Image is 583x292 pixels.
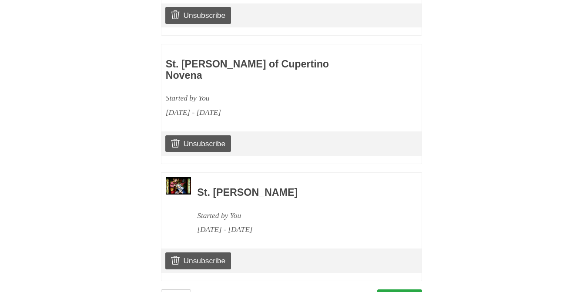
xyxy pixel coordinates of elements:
h3: St. [PERSON_NAME] of Cupertino Novena [166,59,367,81]
h3: St. [PERSON_NAME] [197,187,398,198]
div: Started by You [166,91,367,105]
div: [DATE] - [DATE] [197,222,398,237]
img: Novena image [166,177,191,195]
div: Started by You [197,208,398,223]
a: Unsubscribe [165,7,231,23]
a: Unsubscribe [165,252,231,269]
a: Unsubscribe [165,135,231,152]
div: [DATE] - [DATE] [166,105,367,120]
